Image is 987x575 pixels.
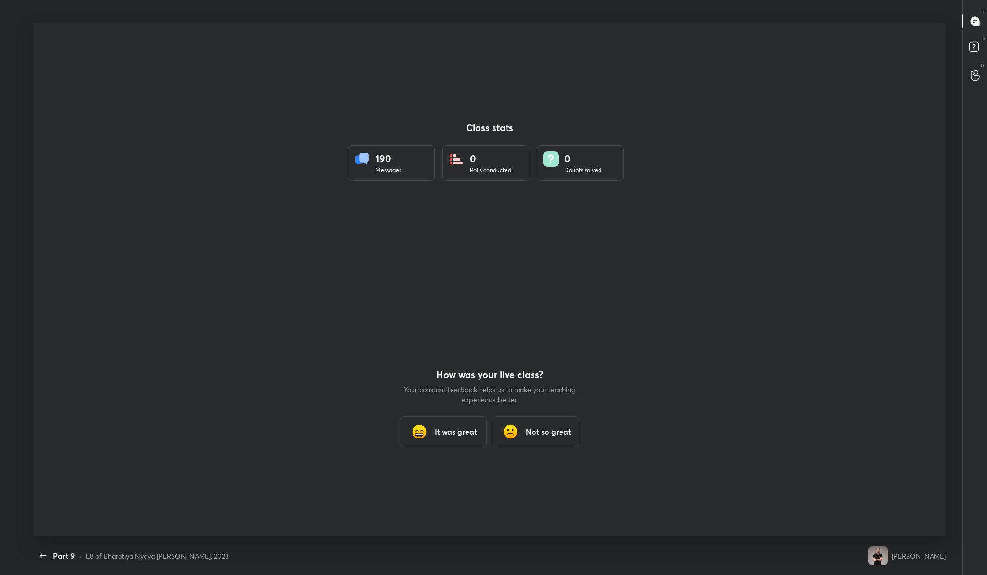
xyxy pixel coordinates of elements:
div: 0 [564,151,601,166]
h4: How was your live class? [403,369,576,381]
p: T [982,8,985,15]
div: L8 of Bharatiya Nyaya [PERSON_NAME], 2023 [86,551,228,561]
h4: Class stats [348,122,631,134]
div: Part 9 [53,550,75,561]
div: Messages [375,166,401,175]
div: 190 [375,151,401,166]
img: grinning_face_with_smiling_eyes_cmp.gif [410,422,429,441]
h3: Not so great [526,426,571,438]
div: 0 [470,151,511,166]
img: statsPoll.b571884d.svg [449,151,464,167]
img: 9f6949702e7c485d94fd61f2cce3248e.jpg [868,546,888,565]
div: Doubts solved [564,166,601,175]
div: • [79,551,82,561]
img: frowning_face_cmp.gif [501,422,520,441]
img: statsMessages.856aad98.svg [354,151,370,167]
p: G [981,62,985,69]
img: doubts.8a449be9.svg [543,151,559,167]
p: D [981,35,985,42]
div: Polls conducted [470,166,511,175]
p: Your constant feedback helps us to make your teaching experience better [403,384,576,405]
h3: It was great [435,426,477,438]
div: [PERSON_NAME] [892,551,946,561]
